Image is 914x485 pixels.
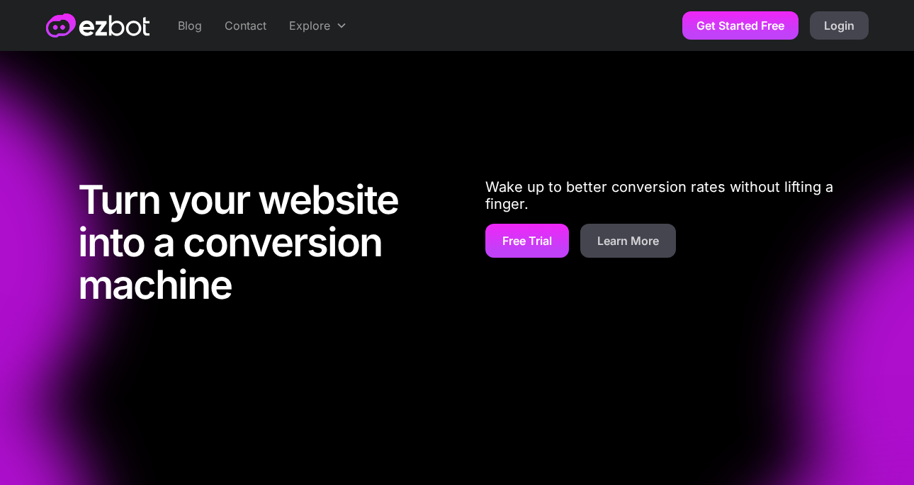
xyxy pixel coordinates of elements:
[485,178,836,212] p: Wake up to better conversion rates without lifting a finger.
[682,11,799,40] a: Get Started Free
[46,13,149,38] a: home
[485,224,569,258] a: Free Trial
[78,178,429,313] h1: Turn your website into a conversion machine
[810,11,869,40] a: Login
[580,224,676,258] a: Learn More
[289,17,330,34] div: Explore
